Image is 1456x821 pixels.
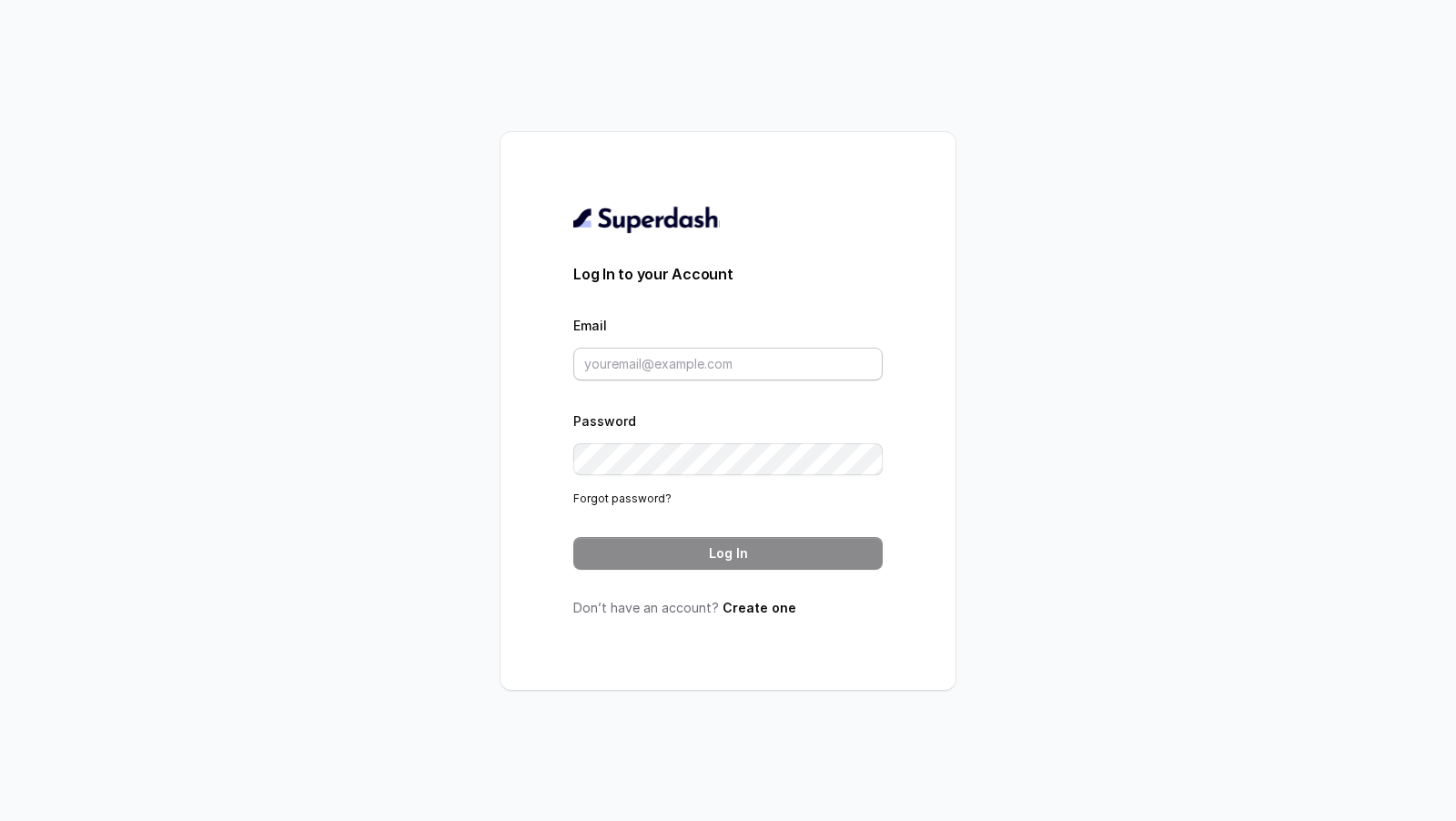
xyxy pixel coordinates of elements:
[723,600,796,615] a: Create one
[573,413,636,429] label: Password
[573,599,883,617] p: Don’t have an account?
[573,492,672,505] a: Forgot password?
[573,263,883,285] h3: Log In to your Account
[573,205,720,234] img: light.svg
[573,537,883,570] button: Log In
[573,318,607,333] label: Email
[573,348,883,380] input: youremail@example.com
